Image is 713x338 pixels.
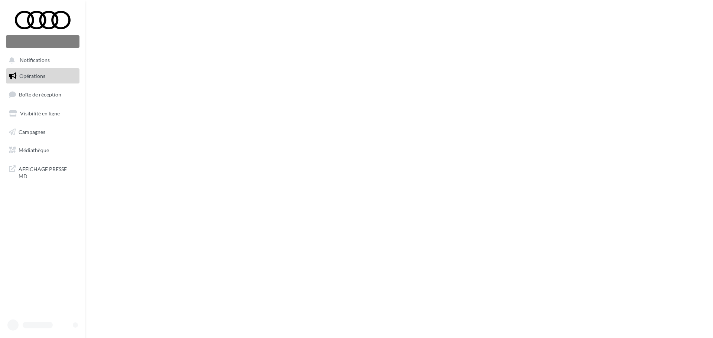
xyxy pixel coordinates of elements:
div: Nouvelle campagne [6,35,79,48]
span: Opérations [19,73,45,79]
a: Visibilité en ligne [4,106,81,121]
a: Boîte de réception [4,86,81,102]
span: Campagnes [19,128,45,135]
a: Médiathèque [4,142,81,158]
a: Opérations [4,68,81,84]
span: Boîte de réception [19,91,61,98]
span: AFFICHAGE PRESSE MD [19,164,76,180]
span: Visibilité en ligne [20,110,60,117]
a: AFFICHAGE PRESSE MD [4,161,81,183]
span: Notifications [20,57,50,63]
span: Médiathèque [19,147,49,153]
a: Campagnes [4,124,81,140]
